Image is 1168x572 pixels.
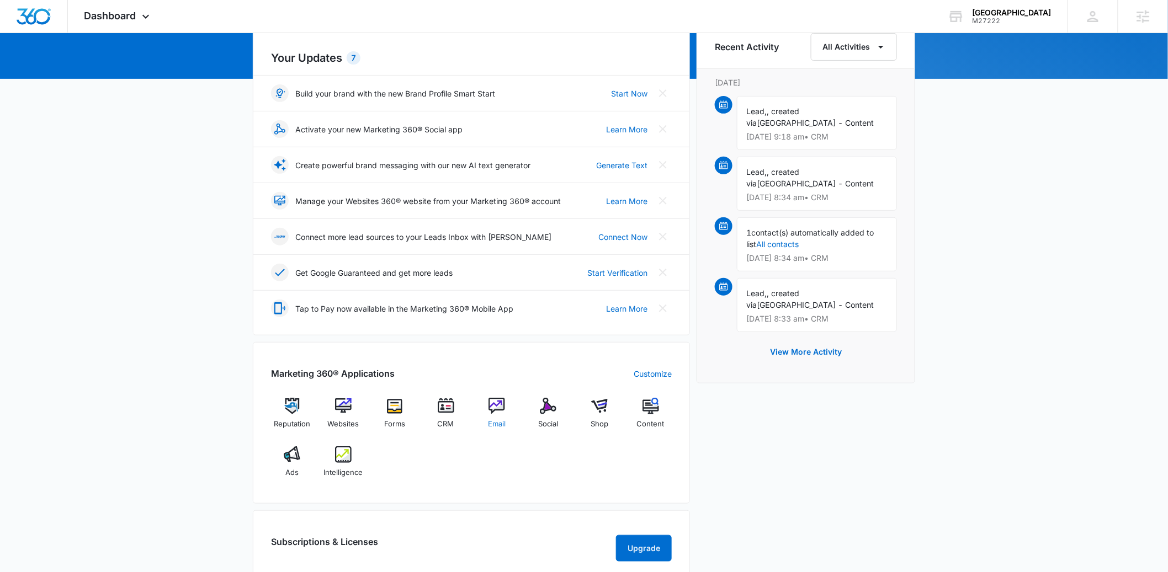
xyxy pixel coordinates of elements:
span: Forms [384,419,405,430]
a: Connect Now [598,231,647,243]
h2: Your Updates [271,50,672,66]
span: Intelligence [324,467,363,478]
span: [GEOGRAPHIC_DATA] - Content [757,179,874,188]
a: Forms [374,398,416,437]
p: [DATE] 8:33 am • CRM [746,315,888,323]
a: Start Now [611,88,647,99]
a: Learn More [606,303,647,314]
h2: Subscriptions & Licenses [271,535,378,557]
button: Close [654,84,672,102]
span: , created via [746,106,799,127]
button: Close [654,192,672,210]
p: Activate your new Marketing 360® Social app [295,124,463,135]
a: Intelligence [322,446,365,486]
a: Ads [271,446,314,486]
a: Reputation [271,398,314,437]
h6: Recent Activity [715,40,779,54]
span: Reputation [274,419,310,430]
span: Content [637,419,665,430]
a: Email [476,398,518,437]
button: Close [654,300,672,317]
a: Social [527,398,570,437]
div: account name [973,8,1052,17]
p: Connect more lead sources to your Leads Inbox with [PERSON_NAME] [295,231,551,243]
p: [DATE] 8:34 am • CRM [746,194,888,201]
button: All Activities [811,33,897,61]
a: Shop [578,398,621,437]
span: Dashboard [84,10,136,22]
p: Manage your Websites 360® website from your Marketing 360® account [295,195,561,207]
p: Get Google Guaranteed and get more leads [295,267,453,279]
button: View More Activity [759,339,853,365]
a: Generate Text [596,159,647,171]
span: [GEOGRAPHIC_DATA] - Content [757,118,874,127]
div: 7 [347,51,360,65]
a: CRM [424,398,467,437]
span: Lead, [746,167,767,177]
a: Learn More [606,195,647,207]
button: Close [654,120,672,138]
span: Shop [591,419,608,430]
h2: Marketing 360® Applications [271,367,395,380]
span: Websites [328,419,359,430]
a: Websites [322,398,365,437]
p: [DATE] 9:18 am • CRM [746,133,888,141]
a: Learn More [606,124,647,135]
span: Email [488,419,506,430]
p: Build your brand with the new Brand Profile Smart Start [295,88,495,99]
span: contact(s) automatically added to list [746,228,874,249]
a: Customize [634,368,672,379]
p: [DATE] 8:34 am • CRM [746,254,888,262]
p: [DATE] [715,77,897,88]
span: , created via [746,167,799,188]
span: [GEOGRAPHIC_DATA] - Content [757,300,874,309]
a: Start Verification [587,267,647,279]
span: CRM [438,419,454,430]
button: Close [654,264,672,281]
div: account id [973,17,1052,25]
button: Close [654,228,672,245]
span: Social [538,419,558,430]
a: All contacts [756,239,799,249]
p: Tap to Pay now available in the Marketing 360® Mobile App [295,303,513,314]
span: , created via [746,288,799,309]
span: 1 [746,228,751,237]
button: Upgrade [616,535,672,562]
a: Content [629,398,672,437]
span: Lead, [746,106,767,116]
button: Close [654,156,672,174]
span: Ads [285,467,299,478]
p: Create powerful brand messaging with our new AI text generator [295,159,530,171]
span: Lead, [746,288,767,298]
